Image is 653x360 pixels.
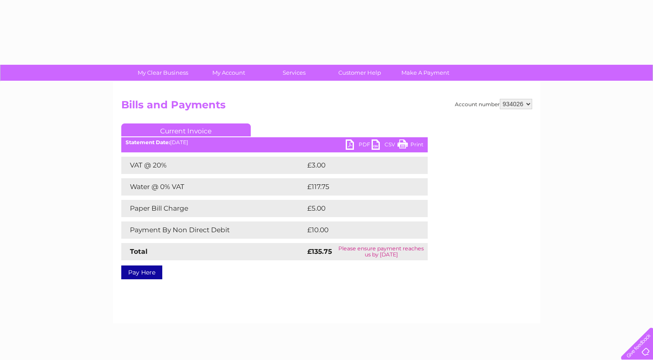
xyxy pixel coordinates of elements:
[397,139,423,152] a: Print
[305,178,410,196] td: £117.75
[121,265,162,279] a: Pay Here
[335,243,428,260] td: Please ensure payment reaches us by [DATE]
[121,123,251,136] a: Current Invoice
[372,139,397,152] a: CSV
[307,247,332,256] strong: £135.75
[121,221,305,239] td: Payment By Non Direct Debit
[121,200,305,217] td: Paper Bill Charge
[127,65,199,81] a: My Clear Business
[121,139,428,145] div: [DATE]
[305,200,408,217] td: £5.00
[305,221,410,239] td: £10.00
[121,178,305,196] td: Water @ 0% VAT
[193,65,264,81] a: My Account
[130,247,148,256] strong: Total
[346,139,372,152] a: PDF
[121,157,305,174] td: VAT @ 20%
[390,65,461,81] a: Make A Payment
[259,65,330,81] a: Services
[126,139,170,145] b: Statement Date:
[324,65,395,81] a: Customer Help
[305,157,408,174] td: £3.00
[121,99,532,115] h2: Bills and Payments
[455,99,532,109] div: Account number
